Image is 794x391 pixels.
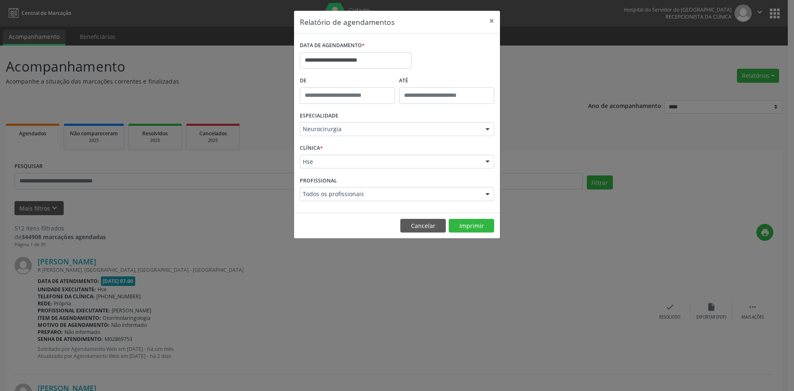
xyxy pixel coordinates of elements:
label: De [300,74,395,87]
label: ESPECIALIDADE [300,110,338,122]
span: Neurocirurgia [303,125,477,133]
label: PROFISSIONAL [300,174,337,187]
span: Hse [303,158,477,166]
button: Imprimir [449,219,494,233]
button: Close [483,11,500,31]
button: Cancelar [400,219,446,233]
label: DATA DE AGENDAMENTO [300,39,365,52]
h5: Relatório de agendamentos [300,17,395,27]
span: Todos os profissionais [303,190,477,198]
label: ATÉ [399,74,494,87]
label: CLÍNICA [300,142,323,155]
